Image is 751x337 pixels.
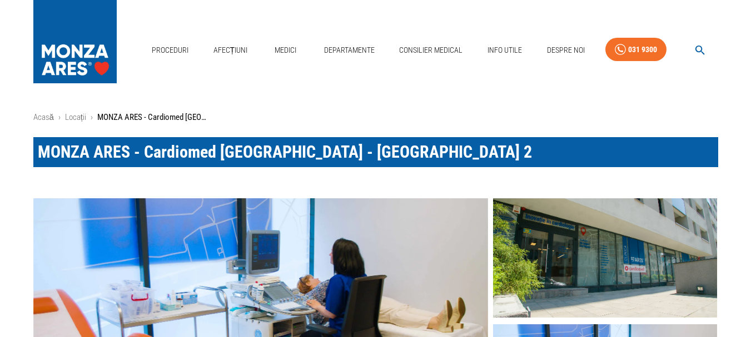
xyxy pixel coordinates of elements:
div: 031 9300 [628,43,657,57]
li: › [58,111,61,124]
img: Locatie Cardiomed Cluj Napoca din strada Galati nr 2 [493,198,717,318]
p: MONZA ARES - Cardiomed [GEOGRAPHIC_DATA] - [GEOGRAPHIC_DATA] 2 [97,111,208,124]
a: Proceduri [147,39,193,62]
a: Locații [65,112,86,122]
li: › [91,111,93,124]
a: Info Utile [483,39,526,62]
a: Despre Noi [543,39,589,62]
a: 031 9300 [605,38,667,62]
nav: breadcrumb [33,111,718,124]
span: MONZA ARES - Cardiomed [GEOGRAPHIC_DATA] - [GEOGRAPHIC_DATA] 2 [38,142,532,162]
a: Medici [268,39,304,62]
a: Acasă [33,112,54,122]
a: Afecțiuni [209,39,252,62]
a: Departamente [320,39,379,62]
a: Consilier Medical [395,39,467,62]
